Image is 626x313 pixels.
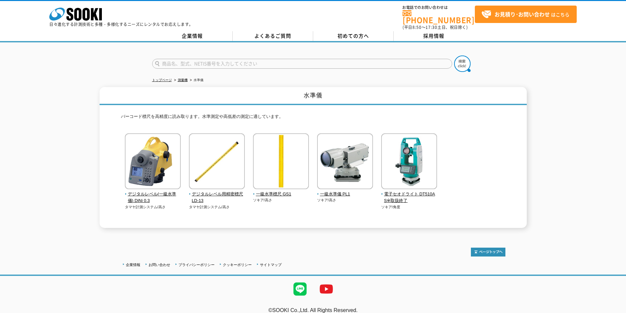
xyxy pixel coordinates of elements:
img: btn_search.png [454,56,471,72]
a: デジタルレベル(一級水準儀) DiNi 0.3 [125,185,181,204]
span: 一級水準標尺 GS1 [253,191,309,198]
a: 一級水準儀 PL1 [317,185,373,198]
a: 採用情報 [394,31,474,41]
a: よくあるご質問 [233,31,313,41]
a: プライバシーポリシー [178,263,215,267]
span: 17:30 [426,24,437,30]
span: お電話でのお問い合わせは [403,6,475,10]
span: (平日 ～ 土日、祝日除く) [403,24,468,30]
a: お見積り･お問い合わせはこちら [475,6,577,23]
img: LINE [287,276,313,302]
h1: 水準儀 [100,87,527,105]
a: デジタルレベル用精密標尺 LD-13 [189,185,245,204]
a: 企業情報 [126,263,140,267]
span: はこちら [481,10,569,19]
p: ソキア/角度 [381,204,437,210]
p: ソキア/高さ [317,197,373,203]
img: YouTube [313,276,339,302]
img: デジタルレベル用精密標尺 LD-13 [189,133,245,191]
a: 初めての方へ [313,31,394,41]
span: 一級水準儀 PL1 [317,191,373,198]
p: 日々進化する計測技術と多種・多様化するニーズにレンタルでお応えします。 [49,22,193,26]
span: デジタルレベル用精密標尺 LD-13 [189,191,245,205]
a: サイトマップ [260,263,282,267]
a: [PHONE_NUMBER] [403,10,475,24]
p: バーコード標尺を高精度に読み取ります。水準測定や高低差の測定に適しています。 [121,113,505,123]
strong: お見積り･お問い合わせ [495,10,550,18]
span: 電子セオドライト DT510AS※取扱終了 [381,191,437,205]
a: トップページ [152,78,172,82]
li: 水準儀 [189,77,203,84]
a: 測量機 [178,78,188,82]
span: デジタルレベル(一級水準儀) DiNi 0.3 [125,191,181,205]
input: 商品名、型式、NETIS番号を入力してください [152,59,452,69]
a: 企業情報 [152,31,233,41]
span: 8:50 [412,24,422,30]
img: デジタルレベル(一級水準儀) DiNi 0.3 [125,133,181,191]
p: ソキア/高さ [253,197,309,203]
p: タマヤ計測システム/高さ [125,204,181,210]
a: 一級水準標尺 GS1 [253,185,309,198]
img: トップページへ [471,248,505,257]
img: 電子セオドライト DT510AS※取扱終了 [381,133,437,191]
a: お問い合わせ [149,263,170,267]
img: 一級水準標尺 GS1 [253,133,309,191]
span: 初めての方へ [337,32,369,39]
p: タマヤ計測システム/高さ [189,204,245,210]
a: クッキーポリシー [223,263,252,267]
img: 一級水準儀 PL1 [317,133,373,191]
a: 電子セオドライト DT510AS※取扱終了 [381,185,437,204]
